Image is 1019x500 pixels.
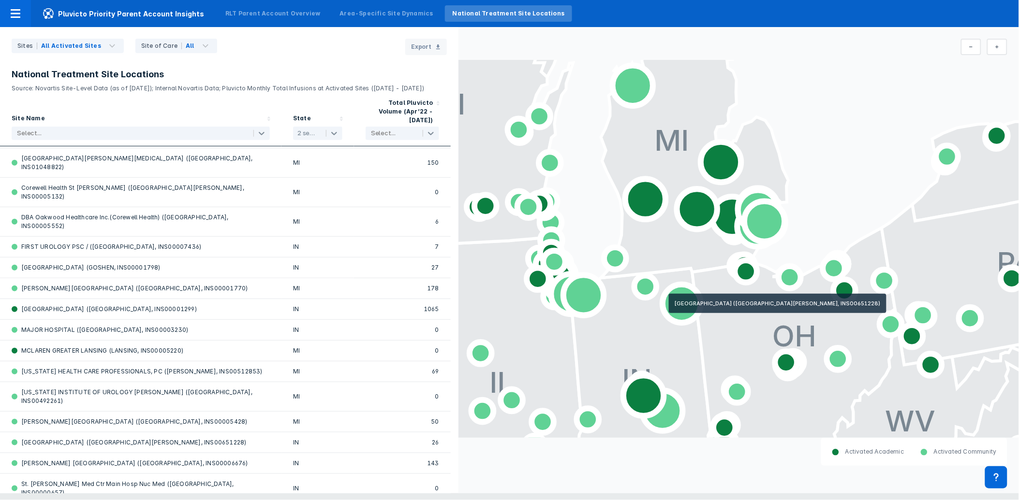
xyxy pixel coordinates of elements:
div: Sort [281,93,354,146]
div: 7 [366,243,439,251]
div: [US_STATE] INSTITUTE OF UROLOGY [PERSON_NAME] ([GEOGRAPHIC_DATA], INS00492261) [12,388,270,405]
div: 0 [366,346,439,355]
div: State [293,114,311,125]
div: Site Name [12,114,45,125]
a: National Treatment Site Locations [445,5,573,22]
div: MAJOR HOSPITAL ([GEOGRAPHIC_DATA], INS00003230) [12,326,188,334]
span: Pluvicto Priority Parent Account Insights [31,8,216,19]
div: 2 selected [297,129,316,137]
div: National Treatment Site Locations [453,9,565,18]
div: 0 [366,388,439,405]
div: MCLAREN GREATER LANSING (LANSING, INS00005220) [12,346,183,355]
h3: National Treatment Site Locations [12,69,447,80]
div: MI [293,213,342,230]
div: [GEOGRAPHIC_DATA][PERSON_NAME][MEDICAL_DATA] ([GEOGRAPHIC_DATA], INS01048822) [12,154,270,171]
div: IN [293,438,342,447]
div: St. [PERSON_NAME] Med Ctr Main Hosp Nuc Med ([GEOGRAPHIC_DATA], INS00000657) [12,480,270,497]
div: All [186,42,194,50]
div: IN [293,305,342,314]
div: [GEOGRAPHIC_DATA] (GOSHEN, INS00001798) [12,263,161,272]
div: MI [293,388,342,405]
div: Corewell Health St [PERSON_NAME] ([GEOGRAPHIC_DATA][PERSON_NAME], INS00005132) [12,184,270,201]
div: Sort [354,93,451,146]
div: RLT Parent Account Overview [225,9,320,18]
div: 27 [366,263,439,272]
div: IN [293,459,342,468]
div: 178 [366,284,439,293]
div: IN [293,480,342,497]
div: 69 [366,367,439,376]
div: All Activated Sites [41,42,101,50]
div: IN [293,243,342,251]
div: 0 [366,480,439,497]
div: MI [293,284,342,293]
div: [PERSON_NAME] [GEOGRAPHIC_DATA] ([GEOGRAPHIC_DATA], INS00006676) [12,459,248,468]
div: Contact Support [985,466,1007,488]
div: [PERSON_NAME][GEOGRAPHIC_DATA] ([GEOGRAPHIC_DATA], INS00001770) [12,284,248,293]
div: 0 [366,184,439,201]
div: MI [293,184,342,201]
div: FIRST UROLOGY PSC / ([GEOGRAPHIC_DATA], INS00007436) [12,243,201,251]
div: [US_STATE] HEALTH CARE PROFESSIONALS, PC ([PERSON_NAME], INS00512853) [12,367,263,376]
div: 6 [366,213,439,230]
div: Site of Care [141,42,182,50]
div: MI [293,367,342,376]
dd: Activated Academic [840,447,904,456]
button: Export [405,39,447,55]
div: MI [293,154,342,171]
div: Sites [17,42,37,50]
div: Total Pluvicto Volume (Apr’22 - [DATE]) [366,99,433,125]
a: Area-Specific Site Dynamics [332,5,441,22]
div: DBA Oakwood Healthcare Inc.(Corewell Health) ([GEOGRAPHIC_DATA], INS00005552) [12,213,270,230]
div: 26 [366,438,439,447]
div: 0 [366,326,439,334]
div: 150 [366,154,439,171]
span: Export [411,43,431,51]
div: 143 [366,459,439,468]
div: MI [293,346,342,355]
div: Area-Specific Site Dynamics [340,9,433,18]
div: IN [293,326,342,334]
div: [GEOGRAPHIC_DATA] ([GEOGRAPHIC_DATA][PERSON_NAME], INS00651228) [12,438,247,447]
p: Source: Novartis Site-Level Data (as of [DATE]); Internal Novartis Data; Pluvicto Monthly Total I... [12,80,447,93]
div: 1065 [366,305,439,314]
div: IN [293,263,342,272]
div: MI [293,417,342,426]
div: [PERSON_NAME][GEOGRAPHIC_DATA] ([GEOGRAPHIC_DATA], INS00005428) [12,417,248,426]
div: [GEOGRAPHIC_DATA] ([GEOGRAPHIC_DATA], INS00001299) [12,305,197,314]
div: 50 [366,417,439,426]
a: RLT Parent Account Overview [218,5,328,22]
dd: Activated Community [928,447,997,456]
